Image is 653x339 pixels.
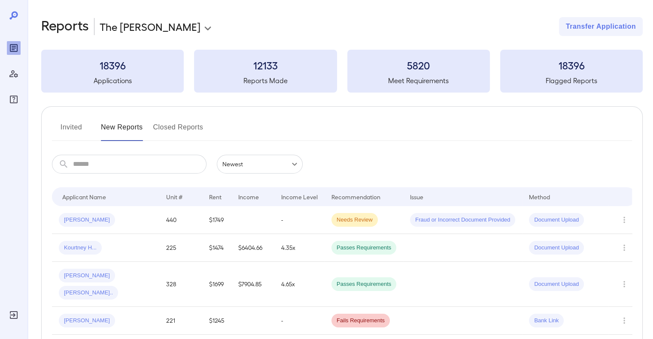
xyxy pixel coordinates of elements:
[202,262,231,307] td: $1699
[529,216,584,224] span: Document Upload
[331,192,380,202] div: Recommendation
[159,234,202,262] td: 225
[7,308,21,322] div: Log Out
[529,192,550,202] div: Method
[410,192,424,202] div: Issue
[59,216,115,224] span: [PERSON_NAME]
[59,244,102,252] span: Kourtney H...
[231,262,274,307] td: $7904.85
[238,192,259,202] div: Income
[274,307,325,335] td: -
[500,58,643,72] h3: 18396
[274,234,325,262] td: 4.35x
[194,75,337,86] h5: Reports Made
[7,41,21,55] div: Reports
[331,317,390,325] span: Fails Requirements
[41,58,184,72] h3: 18396
[274,206,325,234] td: -
[617,277,631,291] button: Row Actions
[202,307,231,335] td: $1245
[100,20,200,33] p: The [PERSON_NAME]
[159,307,202,335] td: 221
[7,93,21,106] div: FAQ
[62,192,106,202] div: Applicant Name
[331,216,378,224] span: Needs Review
[59,272,115,280] span: [PERSON_NAME]
[559,17,643,36] button: Transfer Application
[41,17,89,36] h2: Reports
[617,241,631,255] button: Row Actions
[7,67,21,81] div: Manage Users
[617,213,631,227] button: Row Actions
[529,244,584,252] span: Document Upload
[59,289,118,297] span: [PERSON_NAME]..
[529,280,584,288] span: Document Upload
[52,120,91,141] button: Invited
[166,192,182,202] div: Unit #
[347,75,490,86] h5: Meet Requirements
[209,192,223,202] div: Rent
[59,317,115,325] span: [PERSON_NAME]
[202,234,231,262] td: $1474
[274,262,325,307] td: 4.65x
[331,280,396,288] span: Passes Requirements
[202,206,231,234] td: $1749
[153,120,203,141] button: Closed Reports
[101,120,143,141] button: New Reports
[281,192,318,202] div: Income Level
[159,206,202,234] td: 440
[410,216,515,224] span: Fraud or Incorrect Document Provided
[41,75,184,86] h5: Applications
[331,244,396,252] span: Passes Requirements
[41,50,643,93] summary: 18396Applications12133Reports Made5820Meet Requirements18396Flagged Reports
[159,262,202,307] td: 328
[617,314,631,327] button: Row Actions
[347,58,490,72] h3: 5820
[500,75,643,86] h5: Flagged Reports
[194,58,337,72] h3: 12133
[529,317,564,325] span: Bank Link
[217,155,303,174] div: Newest
[231,234,274,262] td: $6404.66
